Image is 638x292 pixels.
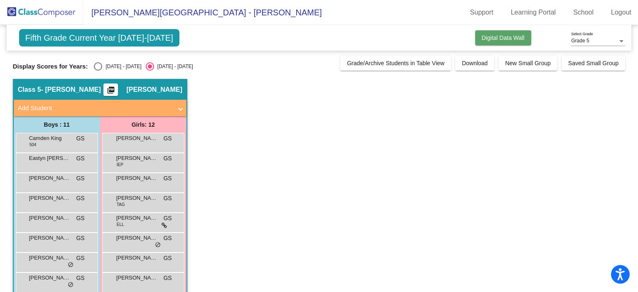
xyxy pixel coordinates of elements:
[100,116,186,133] div: Girls: 12
[163,174,172,183] span: GS
[562,56,625,71] button: Saved Small Group
[13,63,88,70] span: Display Scores for Years:
[163,194,172,203] span: GS
[29,134,71,142] span: Camden King
[154,63,193,70] div: [DATE] - [DATE]
[340,56,451,71] button: Grade/Archive Students in Table View
[163,154,172,163] span: GS
[29,274,71,282] span: [PERSON_NAME]
[29,174,71,182] span: [PERSON_NAME] ([PERSON_NAME]) [PERSON_NAME]
[117,221,124,228] span: ELL
[163,214,172,223] span: GS
[504,6,563,19] a: Learning Portal
[14,116,100,133] div: Boys : 11
[117,201,125,208] span: TAG
[116,234,158,242] span: [PERSON_NAME]
[163,274,172,282] span: GS
[18,103,172,113] mat-panel-title: Add Student
[68,282,74,288] span: do_not_disturb_alt
[83,6,322,19] span: [PERSON_NAME][GEOGRAPHIC_DATA] - [PERSON_NAME]
[106,86,116,98] mat-icon: picture_as_pdf
[14,100,186,116] mat-expansion-panel-header: Add Student
[464,6,500,19] a: Support
[347,60,444,66] span: Grade/Archive Students in Table View
[571,38,589,44] span: Grade 5
[29,194,71,202] span: [PERSON_NAME]
[19,29,179,47] span: Fifth Grade Current Year [DATE]-[DATE]
[76,134,84,143] span: GS
[41,86,101,94] span: - [PERSON_NAME]
[126,86,182,94] span: [PERSON_NAME]
[163,234,172,243] span: GS
[116,174,158,182] span: [PERSON_NAME]
[604,6,638,19] a: Logout
[116,194,158,202] span: [PERSON_NAME]
[76,274,84,282] span: GS
[29,154,71,162] span: Eastyn [PERSON_NAME]
[116,254,158,262] span: [PERSON_NAME]
[103,83,118,96] button: Print Students Details
[76,254,84,263] span: GS
[462,60,488,66] span: Download
[94,62,193,71] mat-radio-group: Select an option
[163,134,172,143] span: GS
[455,56,494,71] button: Download
[76,174,84,183] span: GS
[102,63,141,70] div: [DATE] - [DATE]
[76,194,84,203] span: GS
[29,234,71,242] span: [PERSON_NAME]
[498,56,557,71] button: New Small Group
[29,142,37,148] span: 504
[29,254,71,262] span: [PERSON_NAME] [PERSON_NAME]
[505,60,551,66] span: New Small Group
[163,254,172,263] span: GS
[117,162,123,168] span: IEP
[116,214,158,222] span: [PERSON_NAME]
[76,154,84,163] span: GS
[18,86,41,94] span: Class 5
[482,34,525,41] span: Digital Data Wall
[116,134,158,142] span: [PERSON_NAME]
[155,242,161,248] span: do_not_disturb_alt
[116,154,158,162] span: [PERSON_NAME]
[567,6,600,19] a: School
[76,214,84,223] span: GS
[76,234,84,243] span: GS
[568,60,618,66] span: Saved Small Group
[475,30,531,45] button: Digital Data Wall
[29,214,71,222] span: [PERSON_NAME]
[68,262,74,268] span: do_not_disturb_alt
[116,274,158,282] span: [PERSON_NAME]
